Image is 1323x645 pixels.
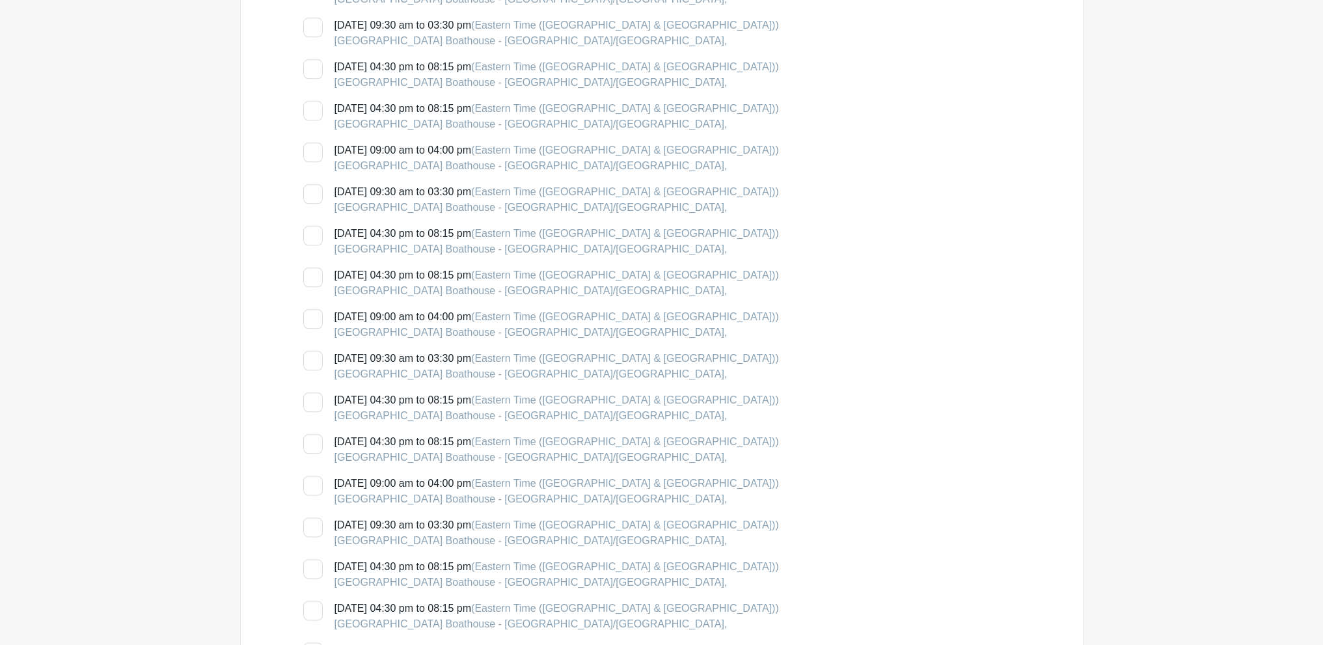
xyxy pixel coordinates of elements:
[471,436,779,447] span: (Eastern Time ([GEOGRAPHIC_DATA] & [GEOGRAPHIC_DATA]))
[471,311,779,322] span: (Eastern Time ([GEOGRAPHIC_DATA] & [GEOGRAPHIC_DATA]))
[334,601,779,632] div: [DATE] 04:30 pm to 08:15 pm
[471,603,779,614] span: (Eastern Time ([GEOGRAPHIC_DATA] & [GEOGRAPHIC_DATA]))
[334,517,779,549] div: [DATE] 09:30 am to 03:30 pm
[334,616,779,632] div: [GEOGRAPHIC_DATA] Boathouse - [GEOGRAPHIC_DATA]/[GEOGRAPHIC_DATA],
[334,434,779,465] div: [DATE] 04:30 pm to 08:15 pm
[471,20,779,31] span: (Eastern Time ([GEOGRAPHIC_DATA] & [GEOGRAPHIC_DATA]))
[334,559,779,590] div: [DATE] 04:30 pm to 08:15 pm
[334,351,779,382] div: [DATE] 09:30 am to 03:30 pm
[334,533,779,549] div: [GEOGRAPHIC_DATA] Boathouse - [GEOGRAPHIC_DATA]/[GEOGRAPHIC_DATA],
[334,268,779,299] div: [DATE] 04:30 pm to 08:15 pm
[334,392,779,424] div: [DATE] 04:30 pm to 08:15 pm
[334,450,779,465] div: [GEOGRAPHIC_DATA] Boathouse - [GEOGRAPHIC_DATA]/[GEOGRAPHIC_DATA],
[334,366,779,382] div: [GEOGRAPHIC_DATA] Boathouse - [GEOGRAPHIC_DATA]/[GEOGRAPHIC_DATA],
[471,478,779,489] span: (Eastern Time ([GEOGRAPHIC_DATA] & [GEOGRAPHIC_DATA]))
[471,186,779,197] span: (Eastern Time ([GEOGRAPHIC_DATA] & [GEOGRAPHIC_DATA]))
[334,226,779,257] div: [DATE] 04:30 pm to 08:15 pm
[471,561,779,572] span: (Eastern Time ([GEOGRAPHIC_DATA] & [GEOGRAPHIC_DATA]))
[471,103,779,114] span: (Eastern Time ([GEOGRAPHIC_DATA] & [GEOGRAPHIC_DATA]))
[334,184,779,215] div: [DATE] 09:30 am to 03:30 pm
[471,519,779,530] span: (Eastern Time ([GEOGRAPHIC_DATA] & [GEOGRAPHIC_DATA]))
[334,325,779,340] div: [GEOGRAPHIC_DATA] Boathouse - [GEOGRAPHIC_DATA]/[GEOGRAPHIC_DATA],
[334,309,779,340] div: [DATE] 09:00 am to 04:00 pm
[334,158,779,174] div: [GEOGRAPHIC_DATA] Boathouse - [GEOGRAPHIC_DATA]/[GEOGRAPHIC_DATA],
[334,117,779,132] div: [GEOGRAPHIC_DATA] Boathouse - [GEOGRAPHIC_DATA]/[GEOGRAPHIC_DATA],
[334,75,779,90] div: [GEOGRAPHIC_DATA] Boathouse - [GEOGRAPHIC_DATA]/[GEOGRAPHIC_DATA],
[334,200,779,215] div: [GEOGRAPHIC_DATA] Boathouse - [GEOGRAPHIC_DATA]/[GEOGRAPHIC_DATA],
[334,101,779,132] div: [DATE] 04:30 pm to 08:15 pm
[471,228,779,239] span: (Eastern Time ([GEOGRAPHIC_DATA] & [GEOGRAPHIC_DATA]))
[334,241,779,257] div: [GEOGRAPHIC_DATA] Boathouse - [GEOGRAPHIC_DATA]/[GEOGRAPHIC_DATA],
[471,394,779,405] span: (Eastern Time ([GEOGRAPHIC_DATA] & [GEOGRAPHIC_DATA]))
[334,143,779,174] div: [DATE] 09:00 am to 04:00 pm
[334,408,779,424] div: [GEOGRAPHIC_DATA] Boathouse - [GEOGRAPHIC_DATA]/[GEOGRAPHIC_DATA],
[334,575,779,590] div: [GEOGRAPHIC_DATA] Boathouse - [GEOGRAPHIC_DATA]/[GEOGRAPHIC_DATA],
[471,269,779,281] span: (Eastern Time ([GEOGRAPHIC_DATA] & [GEOGRAPHIC_DATA]))
[334,491,779,507] div: [GEOGRAPHIC_DATA] Boathouse - [GEOGRAPHIC_DATA]/[GEOGRAPHIC_DATA],
[471,144,779,156] span: (Eastern Time ([GEOGRAPHIC_DATA] & [GEOGRAPHIC_DATA]))
[334,18,779,49] div: [DATE] 09:30 am to 03:30 pm
[334,59,779,90] div: [DATE] 04:30 pm to 08:15 pm
[334,476,779,507] div: [DATE] 09:00 am to 04:00 pm
[334,33,779,49] div: [GEOGRAPHIC_DATA] Boathouse - [GEOGRAPHIC_DATA]/[GEOGRAPHIC_DATA],
[471,353,779,364] span: (Eastern Time ([GEOGRAPHIC_DATA] & [GEOGRAPHIC_DATA]))
[471,61,779,72] span: (Eastern Time ([GEOGRAPHIC_DATA] & [GEOGRAPHIC_DATA]))
[334,283,779,299] div: [GEOGRAPHIC_DATA] Boathouse - [GEOGRAPHIC_DATA]/[GEOGRAPHIC_DATA],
